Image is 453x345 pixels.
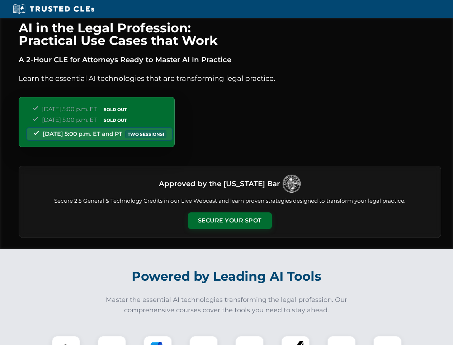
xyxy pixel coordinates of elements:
p: Learn the essential AI technologies that are transforming legal practice. [19,73,441,84]
span: SOLD OUT [101,116,129,124]
span: [DATE] 5:00 p.m. ET [42,116,97,123]
h1: AI in the Legal Profession: Practical Use Cases that Work [19,22,441,47]
img: Trusted CLEs [11,4,96,14]
h3: Approved by the [US_STATE] Bar [159,177,280,190]
span: [DATE] 5:00 p.m. ET [42,106,97,112]
p: A 2-Hour CLE for Attorneys Ready to Master AI in Practice [19,54,441,65]
h2: Powered by Leading AI Tools [28,264,425,289]
img: Logo [283,175,301,193]
span: SOLD OUT [101,106,129,113]
p: Master the essential AI technologies transforming the legal profession. Our comprehensive courses... [101,295,352,316]
p: Secure 2.5 General & Technology Credits in our Live Webcast and learn proven strategies designed ... [28,197,432,205]
button: Secure Your Spot [188,212,272,229]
